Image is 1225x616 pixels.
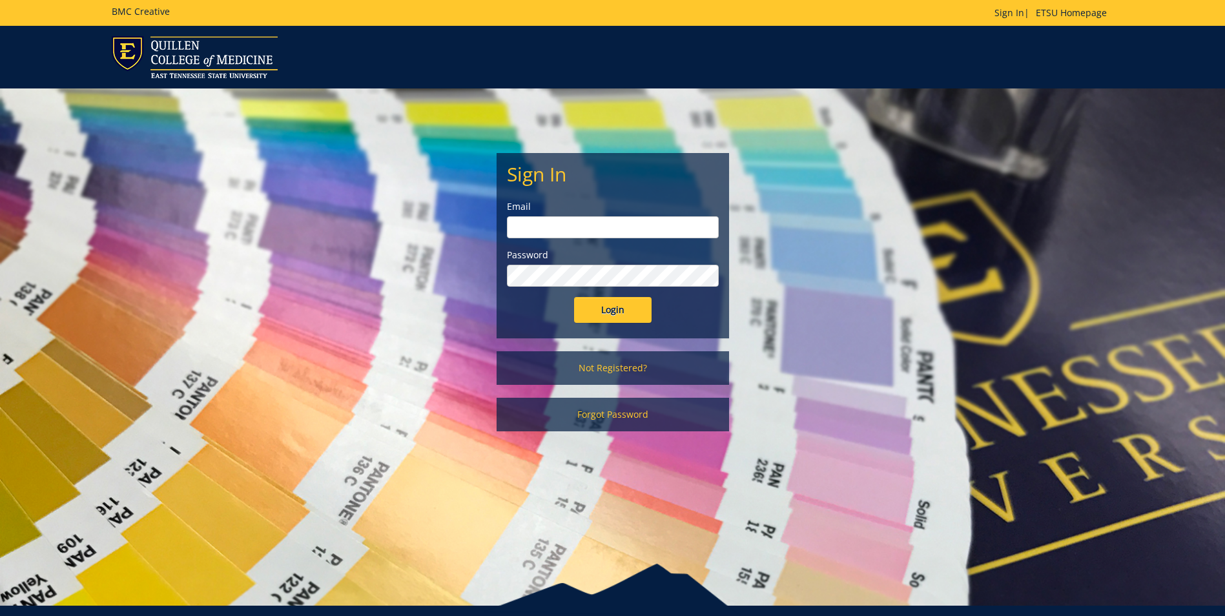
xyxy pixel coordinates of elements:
[112,6,170,16] h5: BMC Creative
[574,297,652,323] input: Login
[497,398,729,431] a: Forgot Password
[497,351,729,385] a: Not Registered?
[994,6,1113,19] p: |
[112,36,278,78] img: ETSU logo
[507,200,719,213] label: Email
[1029,6,1113,19] a: ETSU Homepage
[507,163,719,185] h2: Sign In
[507,249,719,262] label: Password
[994,6,1024,19] a: Sign In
